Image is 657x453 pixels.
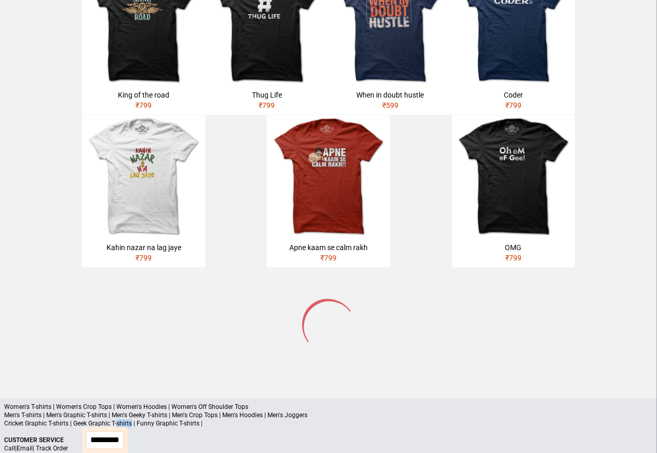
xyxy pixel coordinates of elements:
[456,90,571,100] div: Coder
[136,101,152,109] span: ₹ 799
[505,101,521,109] span: ₹ 799
[382,101,398,109] span: ₹ 599
[136,254,152,262] span: ₹ 799
[267,115,390,267] a: Apne kaam se calm rakh₹799
[320,254,337,262] span: ₹ 799
[4,403,653,411] p: Women's T-shirts | Women's Crop Tops | Women's Hoodies | Women's Off Shoulder Tops
[271,242,386,253] div: Apne kaam se calm rakh
[456,242,571,253] div: OMG
[36,445,68,452] a: Track Order
[4,436,653,444] p: Customer Service
[267,115,390,238] img: APNE-KAAM-SE-CALM.jpg
[82,115,205,267] a: Kahin nazar na lag jaye₹799
[17,445,33,452] a: Email
[4,411,653,419] p: Men's T-shirts | Men's Graphic T-shirts | Men's Geeky T-shirts | Men's Crop Tops | Men's Hoodies ...
[452,115,575,267] a: OMG₹799
[209,90,324,100] div: Thug Life
[505,254,521,262] span: ₹ 799
[86,242,201,253] div: Kahin nazar na lag jaye
[4,444,653,452] p: | |
[259,101,275,109] span: ₹ 799
[4,445,15,452] a: Call
[452,115,575,238] img: omg.jpg
[333,90,448,100] div: When in doubt hustle
[82,115,205,238] img: kahin-nazar-na-lag-jaye.jpg
[4,419,653,428] p: Cricket Graphic T-shirts | Geek Graphic T-shirts | Funny Graphic T-shirts |
[86,90,201,100] div: King of the road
